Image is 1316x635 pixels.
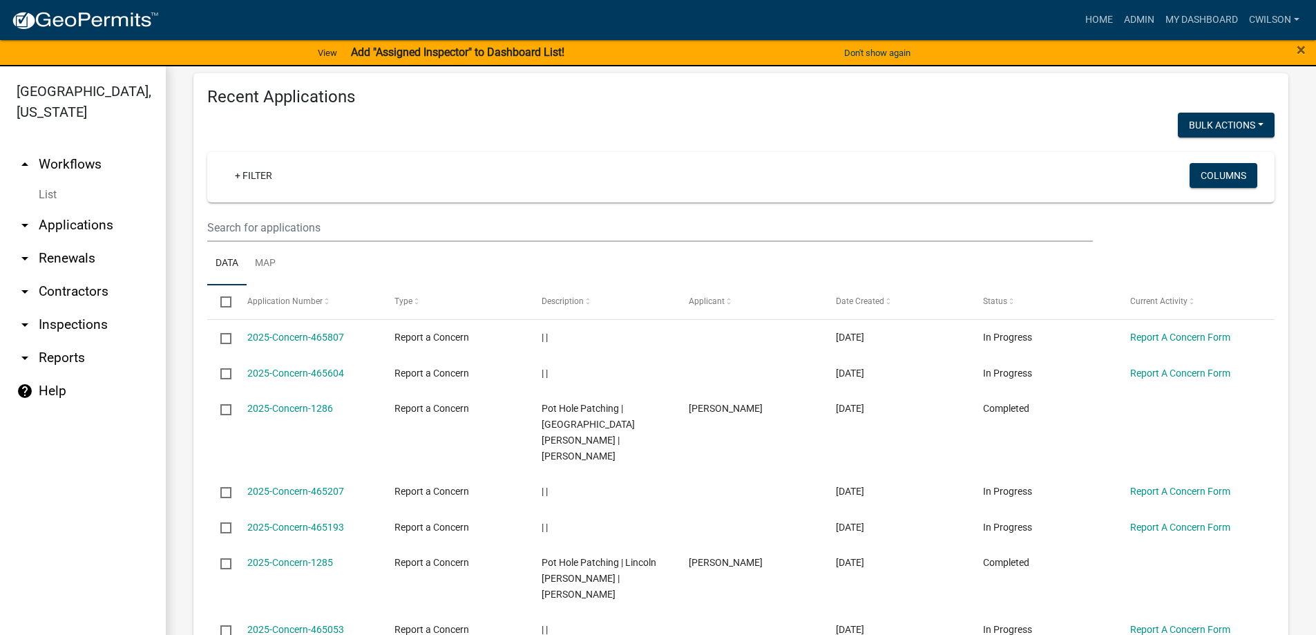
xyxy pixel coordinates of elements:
span: 08/18/2025 [836,522,864,533]
span: Date Created [836,296,884,306]
i: arrow_drop_down [17,350,33,366]
button: Bulk Actions [1178,113,1275,138]
a: 2025-Concern-1286 [247,403,333,414]
span: Current Activity [1130,296,1188,306]
span: Pot Hole Patching | Lincoln Hill Rd | Ron Nunn [542,403,635,461]
a: 2025-Concern-1285 [247,557,333,568]
span: In Progress [983,368,1032,379]
datatable-header-cell: Application Number [233,285,381,319]
a: 2025-Concern-465604 [247,368,344,379]
span: 08/18/2025 [836,486,864,497]
span: Status [983,296,1007,306]
span: Report a Concern [394,332,469,343]
span: Completed [983,557,1029,568]
datatable-header-cell: Date Created [823,285,970,319]
span: Application Number [247,296,323,306]
datatable-header-cell: Select [207,285,233,319]
a: 2025-Concern-465193 [247,522,344,533]
a: 2025-Concern-465207 [247,486,344,497]
span: 08/18/2025 [836,368,864,379]
input: Search for applications [207,214,1093,242]
a: View [312,41,343,64]
span: 08/18/2025 [836,624,864,635]
span: Report a Concern [394,522,469,533]
span: | | [542,624,548,635]
datatable-header-cell: Description [528,285,676,319]
span: 08/18/2025 [836,403,864,414]
i: arrow_drop_down [17,283,33,300]
span: × [1297,40,1306,59]
a: Report A Concern Form [1130,624,1230,635]
span: Report a Concern [394,486,469,497]
a: Admin [1118,7,1160,33]
span: | | [542,486,548,497]
span: | | [542,522,548,533]
span: In Progress [983,486,1032,497]
span: | | [542,332,548,343]
a: My Dashboard [1160,7,1243,33]
button: Columns [1190,163,1257,188]
span: Pot Hole Patching | Lincoln Hill Rd | Frank Hacker [542,557,656,600]
a: Report A Concern Form [1130,368,1230,379]
span: In Progress [983,332,1032,343]
button: Don't show again [839,41,916,64]
datatable-header-cell: Current Activity [1117,285,1264,319]
a: Map [247,242,284,286]
span: In Progress [983,624,1032,635]
span: Charlie Wilson [689,403,763,414]
i: arrow_drop_down [17,316,33,333]
i: arrow_drop_down [17,250,33,267]
datatable-header-cell: Status [970,285,1117,319]
i: arrow_drop_down [17,217,33,234]
span: Description [542,296,584,306]
span: 08/18/2025 [836,557,864,568]
a: + Filter [224,163,283,188]
a: 2025-Concern-465053 [247,624,344,635]
h4: Recent Applications [207,87,1275,107]
i: help [17,383,33,399]
span: Report a Concern [394,368,469,379]
a: 2025-Concern-465807 [247,332,344,343]
datatable-header-cell: Type [381,285,528,319]
span: Zachary VanBibber [689,557,763,568]
a: Report A Concern Form [1130,522,1230,533]
span: Report a Concern [394,557,469,568]
span: Report a Concern [394,403,469,414]
span: 08/19/2025 [836,332,864,343]
a: Data [207,242,247,286]
a: Home [1080,7,1118,33]
strong: Add "Assigned Inspector" to Dashboard List! [351,46,564,59]
span: Report a Concern [394,624,469,635]
a: Report A Concern Form [1130,332,1230,343]
span: In Progress [983,522,1032,533]
button: Close [1297,41,1306,58]
datatable-header-cell: Applicant [676,285,823,319]
span: | | [542,368,548,379]
a: cwilson [1243,7,1305,33]
span: Type [394,296,412,306]
a: Report A Concern Form [1130,486,1230,497]
i: arrow_drop_up [17,156,33,173]
span: Completed [983,403,1029,414]
span: Applicant [689,296,725,306]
